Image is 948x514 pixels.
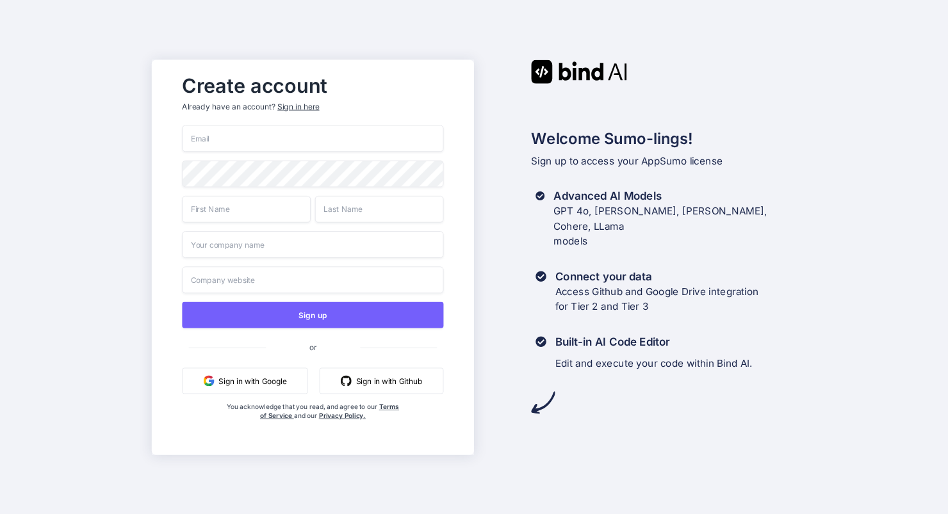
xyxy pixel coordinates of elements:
[319,411,366,419] a: Privacy Policy.
[531,60,627,83] img: Bind AI logo
[260,402,399,419] a: Terms of Service
[555,284,759,314] p: Access Github and Google Drive integration for Tier 2 and Tier 3
[277,101,319,112] div: Sign in here
[531,127,796,150] h2: Welcome Sumo-lings!
[531,153,796,168] p: Sign up to access your AppSumo license
[553,203,796,248] p: GPT 4o, [PERSON_NAME], [PERSON_NAME], Cohere, LLama models
[182,266,443,293] input: Company website
[315,195,444,222] input: Last Name
[182,231,443,258] input: Your company name
[341,375,352,386] img: github
[225,402,400,446] div: You acknowledge that you read, and agree to our and our
[320,367,444,394] button: Sign in with Github
[531,390,555,414] img: arrow
[555,268,759,284] h3: Connect your data
[182,101,443,112] p: Already have an account?
[555,333,753,349] h3: Built-in AI Code Editor
[182,77,443,94] h2: Create account
[266,333,360,360] span: or
[182,367,307,394] button: Sign in with Google
[553,188,796,204] h3: Advanced AI Models
[182,195,311,222] input: First Name
[204,375,215,386] img: google
[182,301,443,328] button: Sign up
[555,355,753,371] p: Edit and execute your code within Bind AI.
[182,125,443,152] input: Email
